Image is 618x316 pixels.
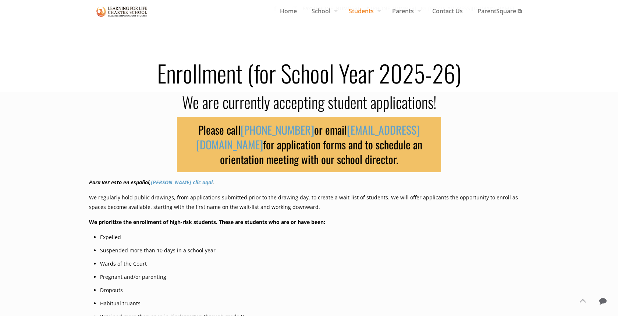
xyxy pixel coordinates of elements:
[89,179,214,186] em: Para ver esto en español, .
[100,272,529,282] li: Pregnant and/or parenting
[100,299,529,308] li: Habitual truants
[304,6,341,17] span: School
[425,6,470,17] span: Contact Us
[89,92,529,111] h2: We are currently accepting student applications!
[100,259,529,269] li: Wards of the Court
[341,6,385,17] span: Students
[273,6,304,17] span: Home
[177,117,441,172] h3: Please call or email for application forms and to schedule an orientation meeting with our school...
[575,293,590,309] a: Back to top icon
[196,121,420,153] a: [EMAIL_ADDRESS][DOMAIN_NAME]
[470,6,529,17] span: ParentSquare ⧉
[96,5,147,18] img: Enrollment (for School Year 2025-26)
[89,219,325,226] b: We prioritize the enrollment of high-risk students. These are students who are or have been:
[151,179,213,186] a: [PERSON_NAME] clic aquí
[385,6,425,17] span: Parents
[100,232,529,242] li: Expelled
[100,285,529,295] li: Dropouts
[85,61,533,85] h1: Enrollment (for School Year 2025-26)
[100,246,529,255] li: Suspended more than 10 days in a school year
[241,121,314,138] a: [PHONE_NUMBER]
[89,193,529,212] p: We regularly hold public drawings, from applications submitted prior to the drawing day, to creat...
